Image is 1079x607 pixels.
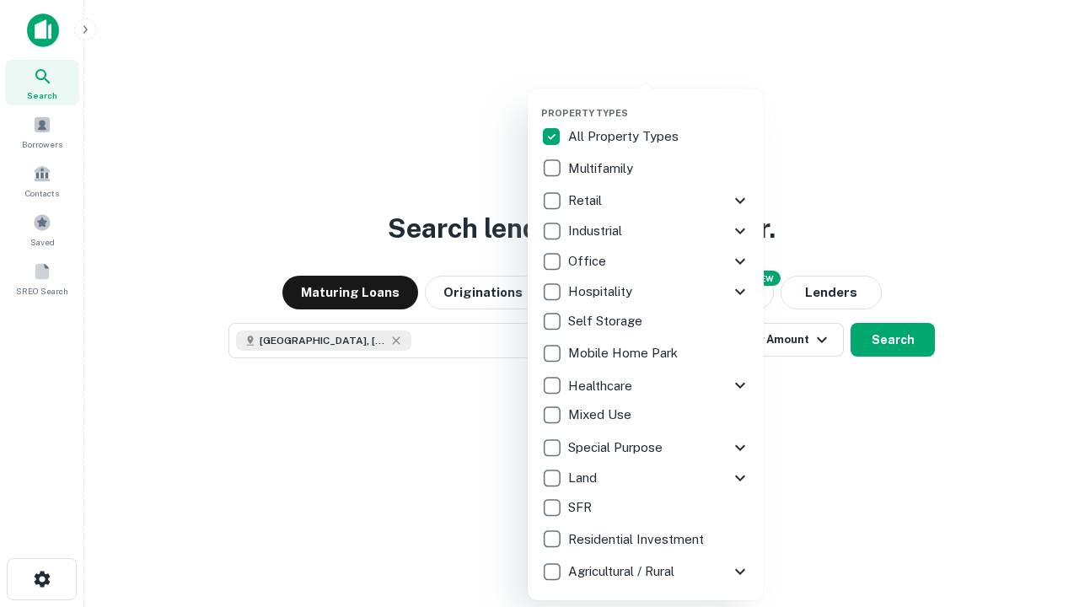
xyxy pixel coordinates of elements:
div: Special Purpose [541,432,750,463]
p: Hospitality [568,282,636,302]
div: Land [541,463,750,493]
p: Land [568,468,600,488]
div: Agricultural / Rural [541,556,750,587]
p: Industrial [568,221,625,241]
p: Self Storage [568,311,646,331]
p: Multifamily [568,158,636,179]
div: Retail [541,185,750,216]
div: Office [541,246,750,277]
iframe: Chat Widget [995,472,1079,553]
p: Office [568,251,609,271]
p: Special Purpose [568,438,666,458]
p: All Property Types [568,126,682,147]
p: Residential Investment [568,529,707,550]
div: Industrial [541,216,750,246]
span: Property Types [541,108,628,118]
p: Retail [568,191,605,211]
p: SFR [568,497,595,518]
div: Healthcare [541,370,750,400]
p: Mobile Home Park [568,343,681,363]
p: Agricultural / Rural [568,561,678,582]
p: Mixed Use [568,405,635,425]
div: Hospitality [541,277,750,307]
p: Healthcare [568,376,636,396]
